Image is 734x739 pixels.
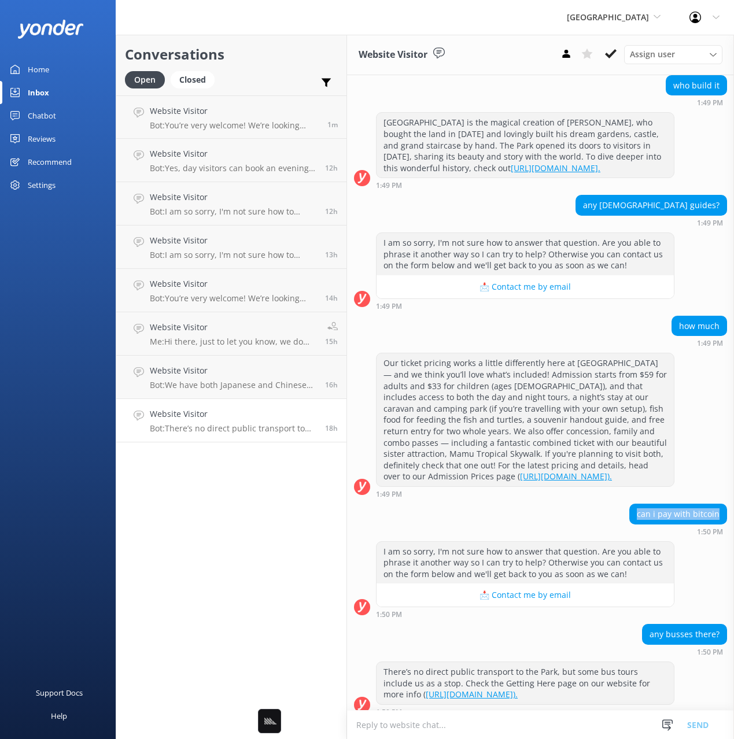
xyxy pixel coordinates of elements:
[150,105,319,117] h4: Website Visitor
[629,527,727,535] div: Aug 26 2025 01:50pm (UTC +10:00) Australia/Brisbane
[171,71,215,88] div: Closed
[150,120,319,131] p: Bot: You’re very welcome! We’re looking forward to welcoming you to [GEOGRAPHIC_DATA] soon - can’...
[116,399,346,442] a: Website VisitorBot:There’s no direct public transport to the Park, but some bus tours include us ...
[642,648,727,656] div: Aug 26 2025 01:50pm (UTC +10:00) Australia/Brisbane
[376,709,402,716] strong: 1:50 PM
[376,491,402,498] strong: 1:49 PM
[643,625,726,644] div: any busses there?
[576,219,727,227] div: Aug 26 2025 01:49pm (UTC +10:00) Australia/Brisbane
[325,380,338,390] span: Aug 26 2025 04:20pm (UTC +10:00) Australia/Brisbane
[125,71,165,88] div: Open
[150,321,316,334] h4: Website Visitor
[377,662,674,704] div: There’s no direct public transport to the Park, but some bus tours include us as a stop. Check th...
[150,163,316,173] p: Bot: Yes, day visitors can book an evening tour. For the magical Darkness Falls evening tour, sta...
[51,704,67,727] div: Help
[171,73,220,86] a: Closed
[426,689,518,700] a: [URL][DOMAIN_NAME]).
[576,195,726,215] div: any [DEMOGRAPHIC_DATA] guides?
[359,47,427,62] h3: Website Visitor
[28,58,49,81] div: Home
[376,708,674,716] div: Aug 26 2025 01:50pm (UTC +10:00) Australia/Brisbane
[325,337,338,346] span: Aug 26 2025 04:44pm (UTC +10:00) Australia/Brisbane
[377,113,674,178] div: [GEOGRAPHIC_DATA] is the magical creation of [PERSON_NAME], who bought the land in [DATE] and lov...
[376,302,674,310] div: Aug 26 2025 01:49pm (UTC +10:00) Australia/Brisbane
[150,278,316,290] h4: Website Visitor
[150,293,316,304] p: Bot: You’re very welcome! We’re looking forward to welcoming you to [GEOGRAPHIC_DATA] soon - can’...
[630,48,675,61] span: Assign user
[377,275,674,298] button: 📩 Contact me by email
[672,316,726,336] div: how much
[17,20,84,39] img: yonder-white-logo.png
[116,356,346,399] a: Website VisitorBot:We have both Japanese and Chinese speaking guides here at [GEOGRAPHIC_DATA], r...
[520,471,612,482] a: [URL][DOMAIN_NAME]).
[116,226,346,269] a: Website VisitorBot:I am so sorry, I'm not sure how to answer that question. Are you able to phras...
[697,649,723,656] strong: 1:50 PM
[377,353,674,486] div: Our ticket pricing works a little differently here at [GEOGRAPHIC_DATA] — and we think you’ll lov...
[377,542,674,584] div: I am so sorry, I'm not sure how to answer that question. Are you able to phrase it another way so...
[150,364,316,377] h4: Website Visitor
[377,583,674,607] button: 📩 Contact me by email
[376,303,402,310] strong: 1:49 PM
[325,206,338,216] span: Aug 26 2025 07:42pm (UTC +10:00) Australia/Brisbane
[116,139,346,182] a: Website VisitorBot:Yes, day visitors can book an evening tour. For the magical Darkness Falls eve...
[150,191,316,204] h4: Website Visitor
[376,611,402,618] strong: 1:50 PM
[116,95,346,139] a: Website VisitorBot:You’re very welcome! We’re looking forward to welcoming you to [GEOGRAPHIC_DAT...
[150,337,316,347] p: Me: Hi there, just to let you know, we do have potable water in the van park - it's on town water...
[28,81,49,104] div: Inbox
[511,162,600,173] a: [URL][DOMAIN_NAME].
[150,206,316,217] p: Bot: I am so sorry, I'm not sure how to answer that question. Are you able to phrase it another w...
[150,423,316,434] p: Bot: There’s no direct public transport to the Park, but some bus tours include us as a stop. Che...
[150,250,316,260] p: Bot: I am so sorry, I'm not sure how to answer that question. Are you able to phrase it another w...
[376,610,674,618] div: Aug 26 2025 01:50pm (UTC +10:00) Australia/Brisbane
[697,340,723,347] strong: 1:49 PM
[697,99,723,106] strong: 1:49 PM
[325,250,338,260] span: Aug 26 2025 07:18pm (UTC +10:00) Australia/Brisbane
[28,127,56,150] div: Reviews
[377,233,674,275] div: I am so sorry, I'm not sure how to answer that question. Are you able to phrase it another way so...
[125,43,338,65] h2: Conversations
[325,163,338,173] span: Aug 26 2025 07:45pm (UTC +10:00) Australia/Brisbane
[28,104,56,127] div: Chatbot
[28,150,72,173] div: Recommend
[325,423,338,433] span: Aug 26 2025 01:50pm (UTC +10:00) Australia/Brisbane
[36,681,83,704] div: Support Docs
[376,181,674,189] div: Aug 26 2025 01:49pm (UTC +10:00) Australia/Brisbane
[376,182,402,189] strong: 1:49 PM
[116,269,346,312] a: Website VisitorBot:You’re very welcome! We’re looking forward to welcoming you to [GEOGRAPHIC_DAT...
[125,73,171,86] a: Open
[630,504,726,524] div: can i pay with bitcoin
[116,182,346,226] a: Website VisitorBot:I am so sorry, I'm not sure how to answer that question. Are you able to phras...
[325,293,338,303] span: Aug 26 2025 05:53pm (UTC +10:00) Australia/Brisbane
[150,234,316,247] h4: Website Visitor
[666,98,727,106] div: Aug 26 2025 01:49pm (UTC +10:00) Australia/Brisbane
[376,490,674,498] div: Aug 26 2025 01:49pm (UTC +10:00) Australia/Brisbane
[666,76,726,95] div: who build it
[567,12,649,23] span: [GEOGRAPHIC_DATA]
[116,312,346,356] a: Website VisitorMe:Hi there, just to let you know, we do have potable water in the van park - it's...
[697,220,723,227] strong: 1:49 PM
[327,120,338,130] span: Aug 27 2025 08:25am (UTC +10:00) Australia/Brisbane
[697,529,723,535] strong: 1:50 PM
[28,173,56,197] div: Settings
[150,380,316,390] p: Bot: We have both Japanese and Chinese speaking guides here at [GEOGRAPHIC_DATA], ready to take y...
[150,408,316,420] h4: Website Visitor
[624,45,722,64] div: Assign User
[672,339,727,347] div: Aug 26 2025 01:49pm (UTC +10:00) Australia/Brisbane
[150,147,316,160] h4: Website Visitor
